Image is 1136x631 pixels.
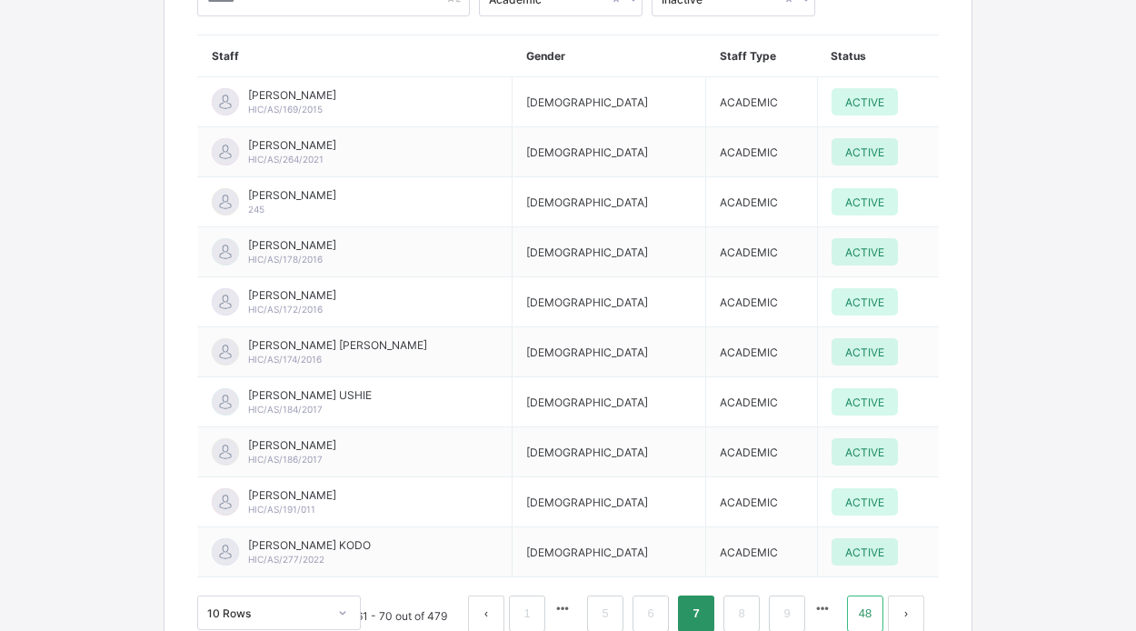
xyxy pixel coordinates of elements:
td: ACADEMIC [706,177,818,227]
td: [DEMOGRAPHIC_DATA] [513,177,706,227]
span: [PERSON_NAME] [248,88,336,102]
span: HIC/AS/169/2015 [248,104,323,115]
td: [DEMOGRAPHIC_DATA] [513,277,706,327]
span: ACTIVE [845,95,884,109]
span: HIC/AS/277/2022 [248,554,324,565]
span: ACTIVE [845,496,884,509]
td: [DEMOGRAPHIC_DATA] [513,327,706,377]
span: [PERSON_NAME] [248,188,336,202]
span: ACTIVE [845,446,884,459]
td: [DEMOGRAPHIC_DATA] [513,77,706,127]
span: HIC/AS/184/2017 [248,404,323,415]
td: ACADEMIC [706,377,818,427]
span: [PERSON_NAME] USHIE [248,388,372,402]
th: Staff Type [706,35,818,77]
span: ACTIVE [845,295,884,309]
a: 6 [642,602,659,626]
span: ACTIVE [845,396,884,409]
td: [DEMOGRAPHIC_DATA] [513,477,706,527]
li: 向前 5 页 [550,596,575,621]
a: 9 [778,602,795,626]
td: [DEMOGRAPHIC_DATA] [513,427,706,477]
td: ACADEMIC [706,427,818,477]
td: ACADEMIC [706,477,818,527]
span: ACTIVE [845,346,884,359]
span: [PERSON_NAME] KODO [248,538,371,552]
span: HIC/AS/264/2021 [248,154,324,165]
a: 48 [853,602,877,626]
td: ACADEMIC [706,327,818,377]
span: HIC/AS/186/2017 [248,454,323,465]
span: [PERSON_NAME] [248,488,336,502]
span: [PERSON_NAME] [PERSON_NAME] [248,338,427,352]
td: ACADEMIC [706,277,818,327]
td: [DEMOGRAPHIC_DATA] [513,127,706,177]
span: HIC/AS/174/2016 [248,354,322,365]
span: ACTIVE [845,195,884,209]
span: 245 [248,204,264,215]
td: ACADEMIC [706,77,818,127]
span: [PERSON_NAME] [248,138,336,152]
span: ACTIVE [845,145,884,159]
span: [PERSON_NAME] [248,288,336,302]
th: Gender [513,35,706,77]
td: [DEMOGRAPHIC_DATA] [513,227,706,277]
a: 8 [732,602,750,626]
div: 10 Rows [207,606,327,620]
td: ACADEMIC [706,227,818,277]
span: ACTIVE [845,245,884,259]
a: 5 [596,602,613,626]
span: HIC/AS/178/2016 [248,254,323,265]
a: 7 [687,602,704,626]
td: [DEMOGRAPHIC_DATA] [513,527,706,577]
span: [PERSON_NAME] [248,238,336,252]
th: Staff [198,35,513,77]
span: ACTIVE [845,546,884,559]
td: [DEMOGRAPHIC_DATA] [513,377,706,427]
li: 向后 5 页 [810,596,835,621]
a: 1 [518,602,535,626]
th: Status [817,35,939,77]
span: [PERSON_NAME] [248,438,336,452]
span: HIC/AS/191/011 [248,504,315,515]
span: HIC/AS/172/2016 [248,304,323,315]
td: ACADEMIC [706,127,818,177]
td: ACADEMIC [706,527,818,577]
